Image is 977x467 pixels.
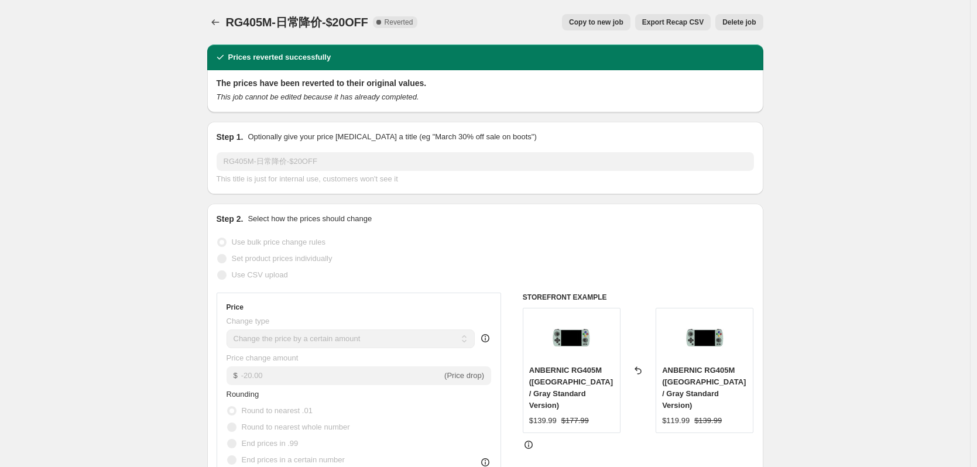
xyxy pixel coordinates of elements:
[662,366,746,410] span: ANBERNIC RG405M ([GEOGRAPHIC_DATA] / Gray Standard Version)
[479,332,491,344] div: help
[228,51,331,63] h2: Prices reverted successfully
[226,16,368,29] span: RG405M-日常降价-$20OFF
[207,14,224,30] button: Price change jobs
[548,314,595,361] img: RG405M_80x.jpg
[242,406,313,415] span: Round to nearest .01
[722,18,756,27] span: Delete job
[217,131,244,143] h2: Step 1.
[227,390,259,399] span: Rounding
[385,18,413,27] span: Reverted
[242,455,345,464] span: End prices in a certain number
[227,317,270,325] span: Change type
[232,254,332,263] span: Set product prices individually
[234,371,238,380] span: $
[635,14,711,30] button: Export Recap CSV
[241,366,442,385] input: -10.00
[217,174,398,183] span: This title is just for internal use, customers won't see it
[681,314,728,361] img: RG405M_80x.jpg
[217,213,244,225] h2: Step 2.
[715,14,763,30] button: Delete job
[232,238,325,246] span: Use bulk price change rules
[642,18,704,27] span: Export Recap CSV
[217,77,754,89] h2: The prices have been reverted to their original values.
[242,423,350,431] span: Round to nearest whole number
[569,18,623,27] span: Copy to new job
[561,415,589,427] strike: $177.99
[562,14,630,30] button: Copy to new job
[227,303,244,312] h3: Price
[227,353,299,362] span: Price change amount
[694,415,722,427] strike: $139.99
[248,131,536,143] p: Optionally give your price [MEDICAL_DATA] a title (eg "March 30% off sale on boots")
[232,270,288,279] span: Use CSV upload
[242,439,299,448] span: End prices in .99
[523,293,754,302] h6: STOREFRONT EXAMPLE
[248,213,372,225] p: Select how the prices should change
[217,92,419,101] i: This job cannot be edited because it has already completed.
[529,415,557,427] div: $139.99
[662,415,690,427] div: $119.99
[217,152,754,171] input: 30% off holiday sale
[444,371,484,380] span: (Price drop)
[529,366,613,410] span: ANBERNIC RG405M ([GEOGRAPHIC_DATA] / Gray Standard Version)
